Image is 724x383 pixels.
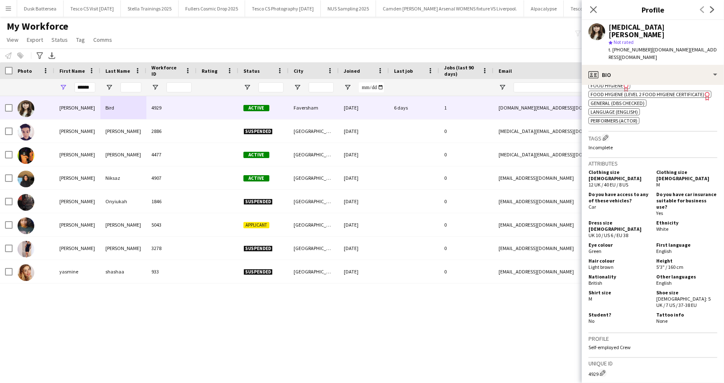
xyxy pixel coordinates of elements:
[439,260,494,283] div: 0
[494,237,661,260] div: [EMAIL_ADDRESS][DOMAIN_NAME]
[376,0,524,17] button: Camden [PERSON_NAME] Arsenal WOMENS fixture VS Liverpool.
[18,124,34,140] img: Yasmin Duncan
[588,144,717,151] p: Incomplete
[588,280,602,286] span: British
[146,213,197,236] div: 5043
[146,120,197,143] div: 2886
[439,120,494,143] div: 0
[100,237,146,260] div: [PERSON_NAME]
[309,82,334,92] input: City Filter Input
[100,120,146,143] div: [PERSON_NAME]
[18,194,34,211] img: Yasmin Onyiukah
[23,34,46,45] a: Export
[359,82,384,92] input: Joined Filter Input
[243,269,273,275] span: Suspended
[243,105,269,111] span: Active
[294,68,303,74] span: City
[51,36,68,43] span: Status
[17,0,64,17] button: Dusk Battersea
[656,258,717,264] h5: Height
[321,0,376,17] button: NUS Sampling 2025
[591,100,645,106] span: General (DBS Checked)
[588,220,650,232] h5: Dress size [DEMOGRAPHIC_DATA]
[656,242,717,248] h5: First language
[243,175,269,181] span: Active
[588,360,717,367] h3: Unique ID
[59,68,85,74] span: First Name
[64,0,121,17] button: Tesco CS Visit [DATE]
[54,166,100,189] div: [PERSON_NAME]
[27,36,43,43] span: Export
[339,260,389,283] div: [DATE]
[588,181,628,188] span: 12 UK / 40 EU / 8 US
[339,166,389,189] div: [DATE]
[656,273,717,280] h5: Other languages
[588,191,650,204] h5: Do you have access to any of these vehicles?
[179,0,245,17] button: Fullers Cosmic Drop 2025
[146,260,197,283] div: 933
[151,84,159,91] button: Open Filter Menu
[243,245,273,252] span: Suspended
[100,213,146,236] div: [PERSON_NAME]
[48,34,71,45] a: Status
[289,190,339,213] div: [GEOGRAPHIC_DATA]
[59,84,67,91] button: Open Filter Menu
[100,96,146,119] div: Bird
[121,0,179,17] button: Stella Trainings 2025
[289,120,339,143] div: [GEOGRAPHIC_DATA]
[243,68,260,74] span: Status
[54,143,100,166] div: [PERSON_NAME]
[588,169,650,181] h5: Clothing size [DEMOGRAPHIC_DATA]
[494,213,661,236] div: [EMAIL_ADDRESS][DOMAIN_NAME]
[591,117,637,124] span: Performers (Actor)
[243,152,269,158] span: Active
[339,213,389,236] div: [DATE]
[289,237,339,260] div: [GEOGRAPHIC_DATA]
[18,217,34,234] img: Yasmin Webster
[289,166,339,189] div: [GEOGRAPHIC_DATA]
[494,260,661,283] div: [EMAIL_ADDRESS][DOMAIN_NAME]
[344,68,360,74] span: Joined
[494,190,661,213] div: [EMAIL_ADDRESS][DOMAIN_NAME]
[582,4,724,15] h3: Profile
[588,160,717,167] h3: Attributes
[499,68,512,74] span: Email
[18,68,32,74] span: Photo
[394,68,413,74] span: Last job
[339,120,389,143] div: [DATE]
[614,39,634,45] span: Not rated
[54,120,100,143] div: [PERSON_NAME]
[47,51,57,61] app-action-btn: Export XLSX
[243,199,273,205] span: Suspended
[344,84,351,91] button: Open Filter Menu
[76,36,85,43] span: Tag
[339,96,389,119] div: [DATE]
[93,36,112,43] span: Comms
[656,264,683,270] span: 5'3" / 160 cm
[656,248,672,254] span: English
[54,96,100,119] div: [PERSON_NAME]
[289,213,339,236] div: [GEOGRAPHIC_DATA]
[245,0,321,17] button: Tesco CS Photography [DATE]
[588,258,650,264] h5: Hair colour
[588,289,650,296] h5: Shirt size
[146,96,197,119] div: 4929
[439,190,494,213] div: 0
[105,84,113,91] button: Open Filter Menu
[588,242,650,248] h5: Eye colour
[146,190,197,213] div: 1846
[146,143,197,166] div: 4477
[439,237,494,260] div: 0
[54,237,100,260] div: [PERSON_NAME]
[18,264,34,281] img: yasmine shashaa
[100,143,146,166] div: [PERSON_NAME]
[100,190,146,213] div: Onyiukah
[588,273,650,280] h5: Nationality
[656,181,660,188] span: M
[564,0,640,17] button: Tesco CS Photography [DATE]
[100,260,146,283] div: shashaa
[656,318,668,324] span: None
[494,143,661,166] div: [MEDICAL_DATA][EMAIL_ADDRESS][DOMAIN_NAME]
[656,210,663,216] span: Yes
[588,264,614,270] span: Light brown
